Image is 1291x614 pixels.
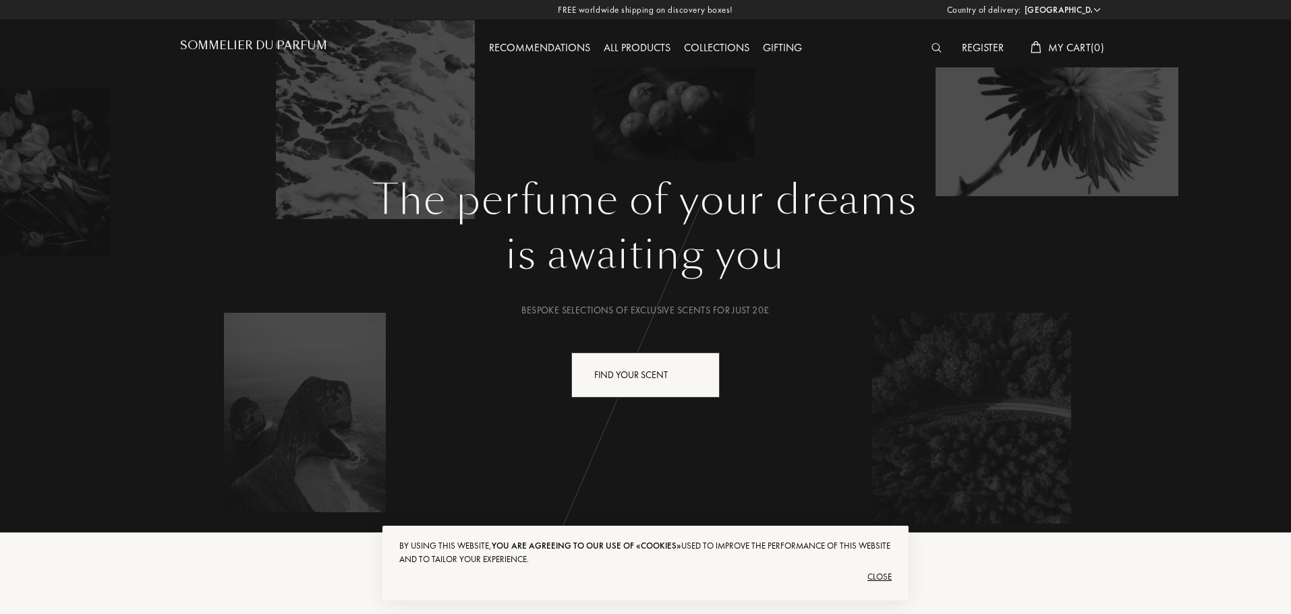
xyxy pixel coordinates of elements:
img: cart_white.svg [1031,41,1041,53]
span: Country of delivery: [947,3,1021,17]
a: Gifting [756,40,809,55]
div: By using this website, used to improve the performance of this website and to tailor your experie... [399,539,892,566]
div: animation [687,361,714,388]
div: Close [399,566,892,588]
div: Collections [677,40,756,57]
div: is awaiting you [190,224,1101,285]
a: Register [955,40,1010,55]
a: Find your scentanimation [561,352,730,398]
img: search_icn_white.svg [931,43,942,53]
span: My Cart ( 0 ) [1048,40,1104,55]
div: Find your scent [571,352,720,398]
span: you are agreeing to our use of «cookies» [492,540,681,551]
a: Recommendations [482,40,597,55]
a: Sommelier du Parfum [180,39,327,57]
div: Recommendations [482,40,597,57]
div: Register [955,40,1010,57]
div: Bespoke selections of exclusive scents for just 20£ [190,303,1101,317]
h1: The perfume of your dreams [190,176,1101,224]
h1: Sommelier du Parfum [180,39,327,52]
div: All products [597,40,677,57]
a: Collections [677,40,756,55]
div: Gifting [756,40,809,57]
a: All products [597,40,677,55]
